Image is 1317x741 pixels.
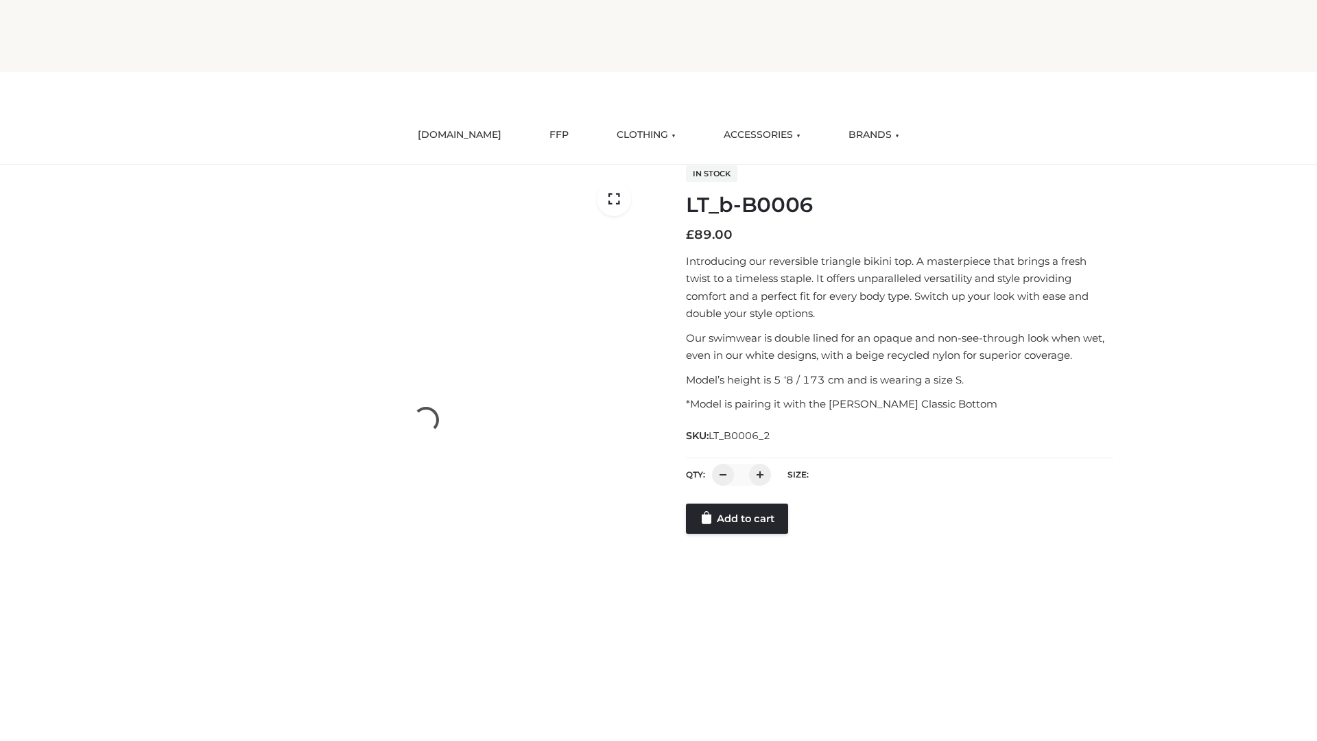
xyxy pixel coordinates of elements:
bdi: 89.00 [686,227,733,242]
a: BRANDS [838,120,910,150]
span: In stock [686,165,737,182]
label: Size: [787,469,809,480]
p: *Model is pairing it with the [PERSON_NAME] Classic Bottom [686,395,1113,413]
p: Model’s height is 5 ‘8 / 173 cm and is wearing a size S. [686,371,1113,389]
a: [DOMAIN_NAME] [407,120,512,150]
a: Add to cart [686,504,788,534]
p: Our swimwear is double lined for an opaque and non-see-through look when wet, even in our white d... [686,329,1113,364]
a: CLOTHING [606,120,686,150]
label: QTY: [686,469,705,480]
span: SKU: [686,427,772,444]
a: ACCESSORIES [713,120,811,150]
a: FFP [539,120,579,150]
span: LT_B0006_2 [709,430,770,442]
p: Introducing our reversible triangle bikini top. A masterpiece that brings a fresh twist to a time... [686,252,1113,322]
h1: LT_b-B0006 [686,193,1113,217]
span: £ [686,227,694,242]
